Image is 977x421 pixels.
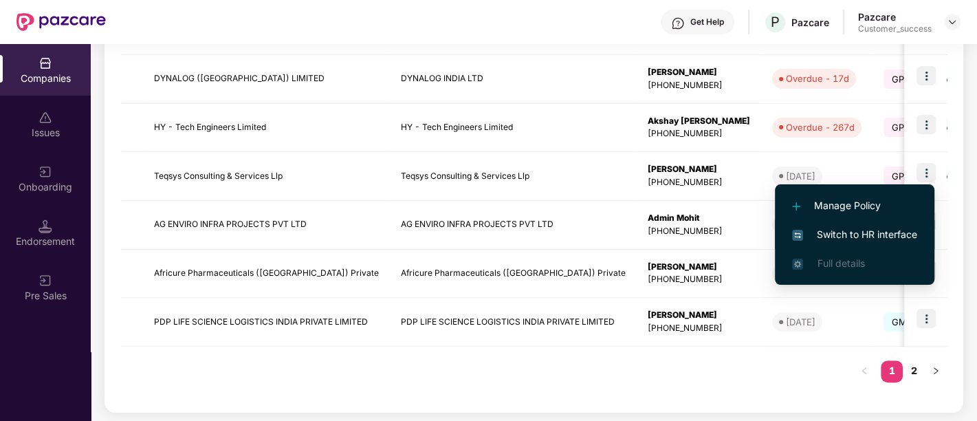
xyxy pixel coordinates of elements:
[771,14,780,30] span: P
[925,360,947,382] li: Next Page
[390,152,637,201] td: Teqsys Consulting & Services Llp
[916,309,936,328] img: icon
[786,169,815,183] div: [DATE]
[648,79,750,92] div: [PHONE_NUMBER]
[648,115,750,128] div: Akshay [PERSON_NAME]
[792,227,917,242] span: Switch to HR interface
[786,120,855,134] div: Overdue - 267d
[143,152,390,201] td: Teqsys Consulting & Services Llp
[903,360,925,382] li: 2
[39,111,52,125] img: svg+xml;base64,PHN2ZyBpZD0iSXNzdWVzX2Rpc2FibGVkIiB4bWxucz0iaHR0cDovL3d3dy53My5vcmcvMjAwMC9zdmciIH...
[916,163,936,182] img: icon
[17,13,106,31] img: New Pazcare Logo
[881,360,903,381] a: 1
[791,16,829,29] div: Pazcare
[786,315,815,329] div: [DATE]
[648,273,750,286] div: [PHONE_NUMBER]
[858,23,932,34] div: Customer_success
[925,360,947,382] button: right
[648,261,750,274] div: [PERSON_NAME]
[883,69,919,89] span: GPA
[881,360,903,382] li: 1
[143,55,390,104] td: DYNALOG ([GEOGRAPHIC_DATA]) LIMITED
[792,230,803,241] img: svg+xml;base64,PHN2ZyB4bWxucz0iaHR0cDovL3d3dy53My5vcmcvMjAwMC9zdmciIHdpZHRoPSIxNiIgaGVpZ2h0PSIxNi...
[143,201,390,250] td: AG ENVIRO INFRA PROJECTS PVT LTD
[648,212,750,225] div: Admin Mohit
[860,367,868,375] span: left
[390,250,637,299] td: Africure Pharmaceuticals ([GEOGRAPHIC_DATA]) Private
[390,55,637,104] td: DYNALOG INDIA LTD
[932,367,940,375] span: right
[39,274,52,288] img: svg+xml;base64,PHN2ZyB3aWR0aD0iMjAiIGhlaWdodD0iMjAiIHZpZXdCb3g9IjAgMCAyMCAyMCIgZmlsbD0ibm9uZSIgeG...
[390,104,637,153] td: HY - Tech Engineers Limited
[648,66,750,79] div: [PERSON_NAME]
[853,360,875,382] button: left
[792,202,800,210] img: svg+xml;base64,PHN2ZyB4bWxucz0iaHR0cDovL3d3dy53My5vcmcvMjAwMC9zdmciIHdpZHRoPSIxMi4yMDEiIGhlaWdodD...
[916,115,936,134] img: icon
[817,257,864,269] span: Full details
[786,72,849,85] div: Overdue - 17d
[853,360,875,382] li: Previous Page
[883,312,923,332] span: GMC
[648,225,750,238] div: [PHONE_NUMBER]
[648,176,750,189] div: [PHONE_NUMBER]
[792,198,917,213] span: Manage Policy
[690,17,724,28] div: Get Help
[390,201,637,250] td: AG ENVIRO INFRA PROJECTS PVT LTD
[903,360,925,381] a: 2
[143,298,390,347] td: PDP LIFE SCIENCE LOGISTICS INDIA PRIVATE LIMITED
[883,166,919,186] span: GPA
[39,56,52,70] img: svg+xml;base64,PHN2ZyBpZD0iQ29tcGFuaWVzIiB4bWxucz0iaHR0cDovL3d3dy53My5vcmcvMjAwMC9zdmciIHdpZHRoPS...
[648,309,750,322] div: [PERSON_NAME]
[648,127,750,140] div: [PHONE_NUMBER]
[947,17,958,28] img: svg+xml;base64,PHN2ZyBpZD0iRHJvcGRvd24tMzJ4MzIiIHhtbG5zPSJodHRwOi8vd3d3LnczLm9yZy8yMDAwL3N2ZyIgd2...
[143,250,390,299] td: Africure Pharmaceuticals ([GEOGRAPHIC_DATA]) Private
[671,17,685,30] img: svg+xml;base64,PHN2ZyBpZD0iSGVscC0zMngzMiIgeG1sbnM9Imh0dHA6Ly93d3cudzMub3JnLzIwMDAvc3ZnIiB3aWR0aD...
[883,118,919,137] span: GPA
[648,163,750,176] div: [PERSON_NAME]
[858,10,932,23] div: Pazcare
[390,298,637,347] td: PDP LIFE SCIENCE LOGISTICS INDIA PRIVATE LIMITED
[648,322,750,335] div: [PHONE_NUMBER]
[39,165,52,179] img: svg+xml;base64,PHN2ZyB3aWR0aD0iMjAiIGhlaWdodD0iMjAiIHZpZXdCb3g9IjAgMCAyMCAyMCIgZmlsbD0ibm9uZSIgeG...
[143,104,390,153] td: HY - Tech Engineers Limited
[916,66,936,85] img: icon
[792,259,803,270] img: svg+xml;base64,PHN2ZyB4bWxucz0iaHR0cDovL3d3dy53My5vcmcvMjAwMC9zdmciIHdpZHRoPSIxNi4zNjMiIGhlaWdodD...
[39,219,52,233] img: svg+xml;base64,PHN2ZyB3aWR0aD0iMTQuNSIgaGVpZ2h0PSIxNC41IiB2aWV3Qm94PSIwIDAgMTYgMTYiIGZpbGw9Im5vbm...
